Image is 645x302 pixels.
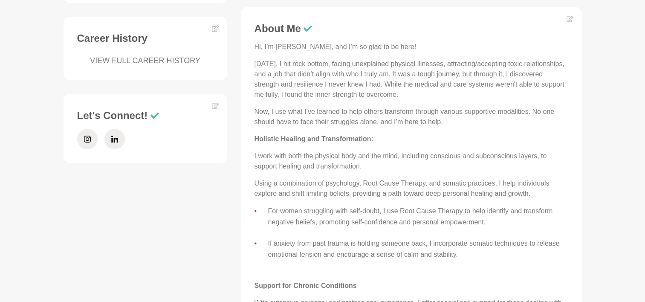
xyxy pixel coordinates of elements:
[255,107,568,127] p: Now, I use what I’ve learned to help others transform through various supportive modalities. No o...
[255,135,373,142] strong: Holistic Healing and Transformation:
[255,151,568,171] p: I work with both the physical body and the mind, including conscious and subconscious layers, to ...
[268,206,568,228] li: For women struggling with self-doubt, I use Root Cause Therapy to help identify and transform neg...
[77,109,214,122] h3: Let's Connect!
[255,59,568,100] p: [DATE], I hit rock bottom, facing unexplained physical illnesses, attracting/accepting toxic rela...
[255,42,568,52] p: Hi, I’m [PERSON_NAME], and I’m so glad to be here!
[255,178,568,199] p: Using a combination of psychology, Root Cause Therapy, and somatic practices, I help individuals ...
[104,129,125,149] a: LinkedIn
[255,22,568,35] h3: About Me
[77,129,98,149] a: Instagram
[77,55,214,67] a: VIEW FULL CAREER HISTORY
[255,282,357,289] strong: Support for Chronic Conditions
[268,238,568,260] li: If anxiety from past trauma is holding someone back, I incorporate somatic techniques to release ...
[77,32,214,45] h3: Career History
